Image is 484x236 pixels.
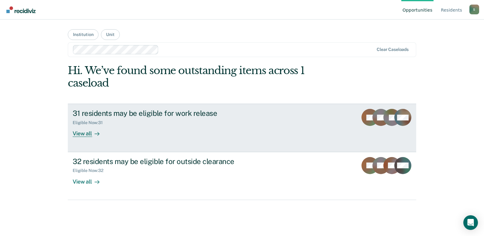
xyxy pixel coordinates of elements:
[73,125,107,137] div: View all
[377,47,409,52] div: Clear caseloads
[68,104,416,152] a: 31 residents may be eligible for work releaseEligible Now:31View all
[68,64,347,89] div: Hi. We’ve found some outstanding items across 1 caseload
[73,120,108,125] div: Eligible Now : 31
[469,5,479,14] button: Profile dropdown button
[68,152,416,200] a: 32 residents may be eligible for outside clearanceEligible Now:32View all
[463,215,478,230] div: Open Intercom Messenger
[68,29,99,40] button: Institution
[6,6,36,13] img: Recidiviz
[73,109,286,118] div: 31 residents may be eligible for work release
[73,173,107,185] div: View all
[469,5,479,14] div: S
[73,168,108,173] div: Eligible Now : 32
[73,157,286,166] div: 32 residents may be eligible for outside clearance
[101,29,119,40] button: Unit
